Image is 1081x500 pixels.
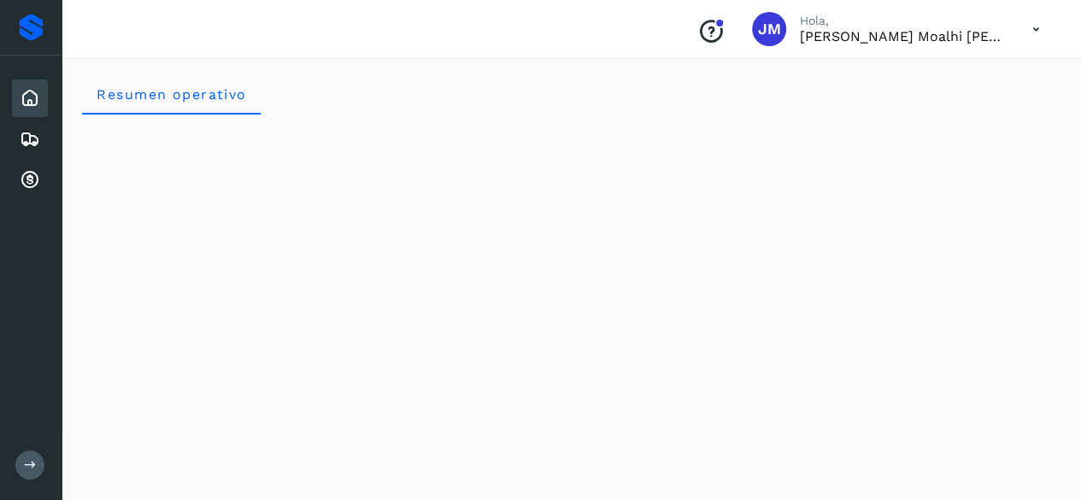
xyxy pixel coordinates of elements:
[96,86,247,103] span: Resumen operativo
[12,79,48,117] div: Inicio
[800,14,1005,28] p: Hola,
[12,121,48,158] div: Embarques
[800,28,1005,44] p: Jose Moalhi Isrrael Almaraz Galicia
[12,162,48,199] div: Cuentas por cobrar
